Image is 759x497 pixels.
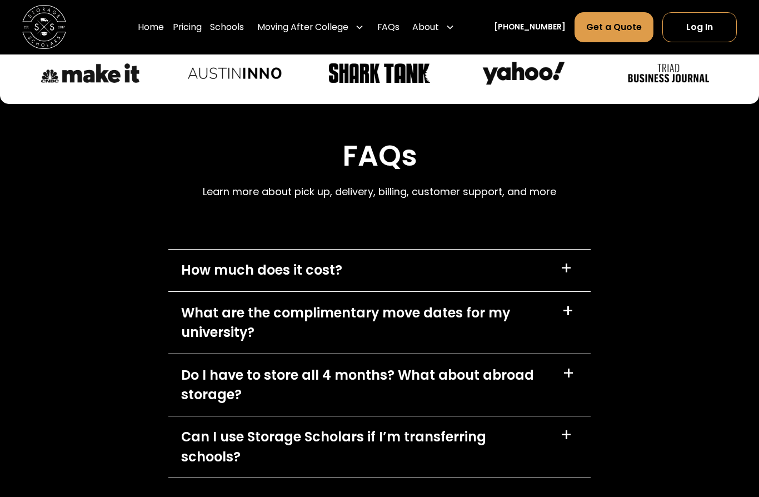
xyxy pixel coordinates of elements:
[203,185,556,200] p: Learn more about pick up, delivery, billing, customer support, and more
[560,428,572,445] div: +
[210,12,244,43] a: Schools
[257,21,348,34] div: Moving After College
[575,13,653,42] a: Get a Quote
[181,304,548,343] div: What are the complimentary move dates for my university?
[38,61,143,87] img: CNBC Make It logo.
[138,12,164,43] a: Home
[662,13,737,42] a: Log In
[408,12,459,43] div: About
[203,140,556,174] h2: FAQs
[181,428,547,467] div: Can I use Storage Scholars if I’m transferring schools?
[494,22,566,33] a: [PHONE_NUMBER]
[181,261,342,281] div: How much does it cost?
[560,261,572,279] div: +
[562,366,575,384] div: +
[181,366,548,405] div: Do I have to store all 4 months? What about abroad storage?
[412,21,439,34] div: About
[22,6,66,49] a: home
[562,304,574,321] div: +
[253,12,368,43] div: Moving After College
[22,6,66,49] img: Storage Scholars main logo
[377,12,400,43] a: FAQs
[173,12,202,43] a: Pricing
